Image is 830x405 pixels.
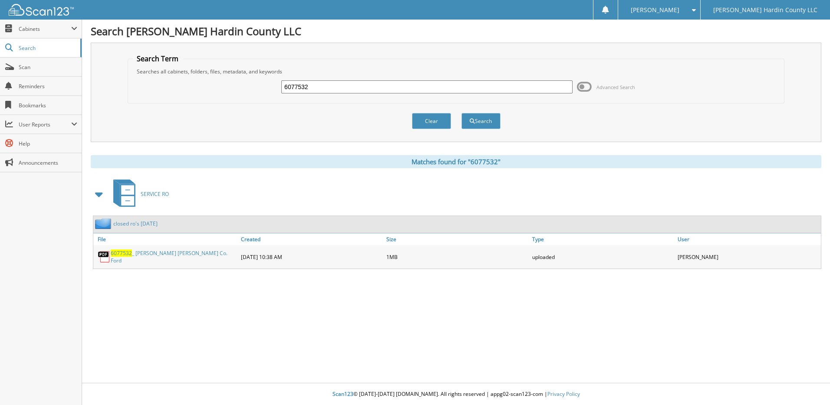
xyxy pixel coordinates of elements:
[631,7,679,13] span: [PERSON_NAME]
[111,249,237,264] a: 6077532_ [PERSON_NAME] [PERSON_NAME] Co. Ford
[19,63,77,71] span: Scan
[530,247,675,266] div: uploaded
[91,155,821,168] div: Matches found for "6077532"
[113,220,158,227] a: closed ro's [DATE]
[675,233,821,245] a: User
[19,121,71,128] span: User Reports
[98,250,111,263] img: PDF.png
[93,233,239,245] a: File
[675,247,821,266] div: [PERSON_NAME]
[132,68,780,75] div: Searches all cabinets, folders, files, metadata, and keywords
[95,218,113,229] img: folder2.png
[713,7,817,13] span: [PERSON_NAME] Hardin County LLC
[384,247,530,266] div: 1MB
[91,24,821,38] h1: Search [PERSON_NAME] Hardin County LLC
[239,233,384,245] a: Created
[82,384,830,405] div: © [DATE]-[DATE] [DOMAIN_NAME]. All rights reserved | appg02-scan123-com |
[239,247,384,266] div: [DATE] 10:38 AM
[19,159,77,166] span: Announcements
[412,113,451,129] button: Clear
[333,390,353,398] span: Scan123
[132,54,183,63] legend: Search Term
[547,390,580,398] a: Privacy Policy
[108,177,169,211] a: SERVICE RO
[19,44,76,52] span: Search
[596,84,635,90] span: Advanced Search
[141,190,169,198] span: SERVICE RO
[111,249,132,257] span: 6077532
[787,363,830,405] iframe: Chat Widget
[9,4,74,16] img: scan123-logo-white.svg
[530,233,675,245] a: Type
[19,140,77,147] span: Help
[461,113,501,129] button: Search
[19,25,71,33] span: Cabinets
[19,102,77,109] span: Bookmarks
[384,233,530,245] a: Size
[19,83,77,90] span: Reminders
